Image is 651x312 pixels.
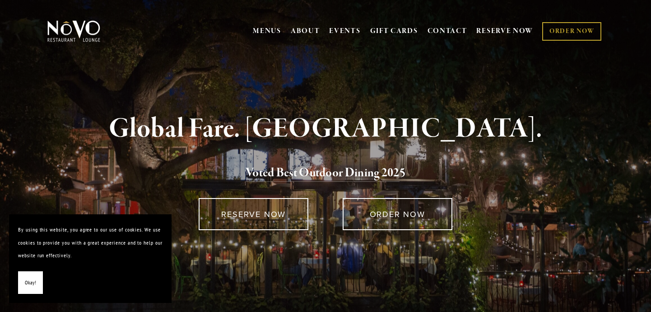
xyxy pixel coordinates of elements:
button: Okay! [18,271,43,294]
a: RESERVE NOW [199,198,308,230]
a: ORDER NOW [542,22,601,41]
a: GIFT CARDS [370,23,418,40]
strong: Global Fare. [GEOGRAPHIC_DATA]. [109,112,542,146]
img: Novo Restaurant &amp; Lounge [46,20,102,43]
h2: 5 [62,164,589,183]
a: ORDER NOW [343,198,452,230]
p: By using this website, you agree to our use of cookies. We use cookies to provide you with a grea... [18,223,163,262]
a: ABOUT [291,27,320,36]
a: MENUS [253,27,281,36]
a: RESERVE NOW [476,23,533,40]
a: Voted Best Outdoor Dining 202 [246,165,400,182]
a: CONTACT [428,23,467,40]
a: EVENTS [329,27,360,36]
section: Cookie banner [9,214,172,303]
span: Okay! [25,276,36,289]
